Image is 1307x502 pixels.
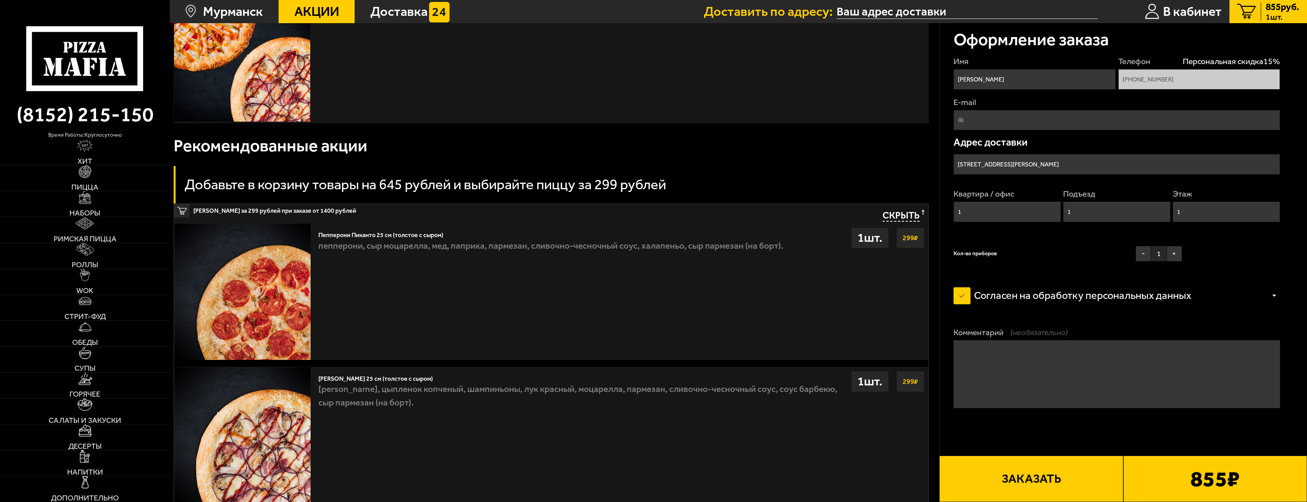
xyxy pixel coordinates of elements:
input: +7 ( [1118,69,1280,90]
h3: Рекомендованные акции [174,137,367,154]
input: Имя [954,69,1116,90]
span: улица Виктора Миронова, 10 [837,5,1098,19]
input: Ваш адрес доставки [837,5,1098,19]
h3: Оформление заказа [954,31,1109,48]
div: [PERSON_NAME] 25 см (толстое с сыром) [318,371,838,382]
span: Пицца [71,183,98,191]
h3: Добавьте в корзину товары на 645 рублей и выбирайте пиццу за 299 рублей [184,177,666,192]
span: Десерты [68,443,102,450]
span: 1 [1151,246,1167,261]
span: Наборы [69,209,100,217]
span: Дополнительно [51,494,119,502]
button: Заказать [939,456,1123,502]
span: 855 руб. [1266,2,1299,12]
label: Этаж [1173,188,1280,200]
span: Римская пицца [54,235,117,243]
div: Пепперони Пиканто 25 см (толстое с сыром) [318,227,783,239]
button: − [1136,246,1151,261]
span: Роллы [72,261,98,269]
span: Персональная скидка 15 % [1183,56,1280,67]
div: 1 шт. [851,227,889,248]
strong: 299 ₽ [901,231,920,245]
span: Супы [74,365,96,372]
span: Доставка [370,5,428,18]
label: E-mail [954,97,1280,108]
strong: 299 ₽ [901,374,920,389]
span: Скрыть [883,210,920,222]
button: + [1167,246,1182,261]
span: [PERSON_NAME] за 299 рублей при заказе от 1400 рублей [193,204,646,214]
span: Мурманск [203,5,263,18]
label: Телефон [1118,56,1280,67]
span: Хит [78,158,92,165]
span: Доставить по адресу: [704,5,837,18]
label: Имя [954,56,1116,67]
span: Акции [294,5,339,18]
span: 1 шт. [1266,13,1299,21]
b: 855 ₽ [1190,468,1240,490]
span: Обеды [72,339,98,346]
p: пепперони, сыр Моцарелла, мед, паприка, пармезан, сливочно-чесночный соус, халапеньо, сыр пармеза... [318,239,783,256]
span: (необязательно) [1010,327,1068,338]
span: Салаты и закуски [49,417,121,424]
label: Комментарий [954,327,1280,338]
label: Согласен на обработку персональных данных [954,282,1205,310]
span: В кабинет [1163,5,1222,18]
span: Стрит-фуд [64,313,106,321]
label: Подъезд [1063,188,1170,200]
img: 15daf4d41897b9f0e9f617042186c801.svg [429,2,450,22]
div: 1 шт. [851,371,889,392]
p: Адрес доставки [954,137,1280,147]
span: Горячее [69,390,100,398]
button: Скрыть [883,210,925,222]
a: Пепперони Пиканто 25 см (толстое с сыром)пепперони, сыр Моцарелла, мед, паприка, пармезан, сливоч... [174,223,928,360]
span: Напитки [67,468,103,476]
input: @ [954,110,1280,131]
label: Квартира / офис [954,188,1061,200]
p: [PERSON_NAME], цыпленок копченый, шампиньоны, лук красный, моцарелла, пармезан, сливочно-чесночны... [318,382,838,414]
span: Кол-во приборов [954,251,997,256]
span: WOK [76,287,93,295]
